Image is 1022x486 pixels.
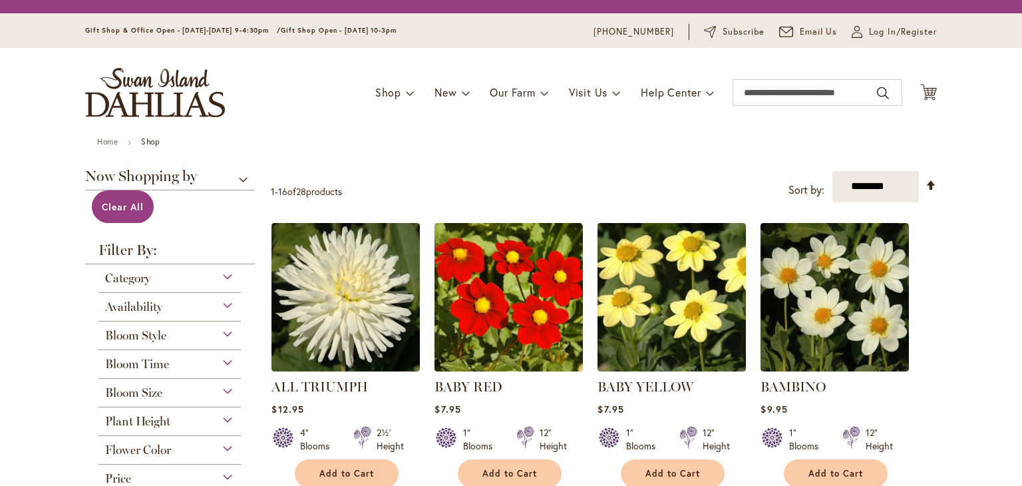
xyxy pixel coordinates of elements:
p: - of products [271,181,342,202]
a: Clear All [92,190,154,223]
a: Home [97,136,118,146]
img: ALL TRIUMPH [271,223,420,371]
span: Our Farm [490,85,535,99]
span: $7.95 [597,403,623,415]
a: ALL TRIUMPH [271,379,368,395]
span: Add to Cart [319,468,374,479]
a: [PHONE_NUMBER] [594,25,674,39]
span: Availability [105,300,162,314]
span: New [434,85,456,99]
span: $7.95 [434,403,460,415]
span: Now Shopping by [85,169,254,190]
a: store logo [85,68,225,117]
a: Email Us [779,25,838,39]
label: Sort by: [788,178,824,202]
a: BAMBINO [761,362,909,374]
a: Subscribe [704,25,765,39]
span: Bloom Size [105,385,162,400]
span: Bloom Time [105,357,169,371]
img: BABY YELLOW [597,223,746,371]
span: Email Us [800,25,838,39]
span: Gift Shop & Office Open - [DATE]-[DATE] 9-4:30pm / [85,26,281,35]
span: Add to Cart [645,468,700,479]
span: $12.95 [271,403,303,415]
span: $9.95 [761,403,787,415]
span: Shop [375,85,401,99]
span: 16 [278,185,287,198]
span: Plant Height [105,414,170,429]
span: Gift Shop Open - [DATE] 10-3pm [281,26,397,35]
div: 1" Blooms [626,426,663,453]
div: 1" Blooms [789,426,826,453]
div: 12" Height [703,426,730,453]
div: 2½' Height [377,426,404,453]
span: Add to Cart [808,468,863,479]
button: Search [877,83,889,104]
span: Bloom Style [105,328,166,343]
span: Flower Color [105,443,171,457]
a: BABY RED [434,379,502,395]
div: 12" Height [540,426,567,453]
a: ALL TRIUMPH [271,362,420,374]
span: 28 [296,185,306,198]
a: BABY YELLOW [597,379,693,395]
div: 1" Blooms [463,426,500,453]
img: BAMBINO [761,223,909,371]
span: Add to Cart [482,468,537,479]
span: Log In/Register [869,25,937,39]
span: Subscribe [723,25,765,39]
span: Visit Us [569,85,607,99]
a: Log In/Register [852,25,937,39]
div: 12" Height [866,426,893,453]
span: 1 [271,185,275,198]
span: Help Center [641,85,701,99]
div: 4" Blooms [300,426,337,453]
strong: Filter By: [85,243,254,264]
span: Price [105,471,131,486]
span: Clear All [102,200,144,213]
strong: Shop [141,136,160,146]
a: BAMBINO [761,379,826,395]
span: Category [105,271,150,286]
a: BABY RED [434,362,583,374]
img: BABY RED [434,223,583,371]
a: BABY YELLOW [597,362,746,374]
